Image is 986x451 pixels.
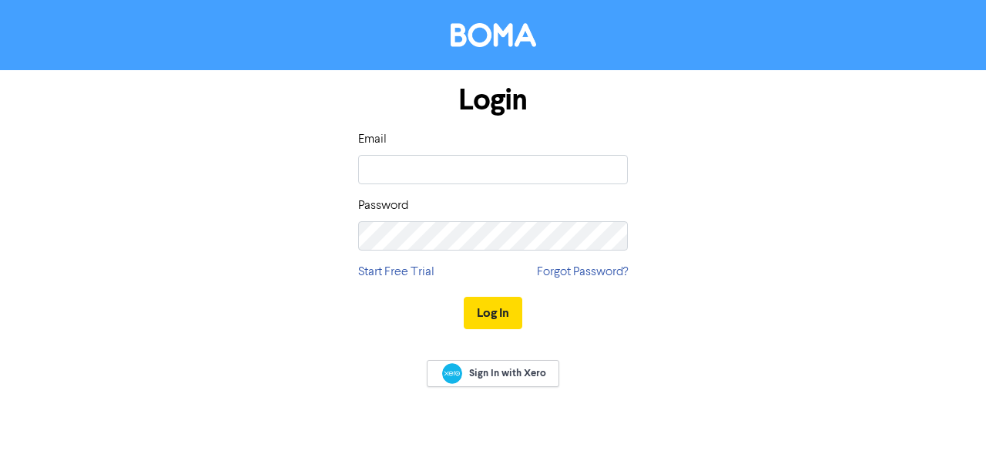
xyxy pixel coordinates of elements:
button: Log In [464,297,522,329]
img: BOMA Logo [451,23,536,47]
h1: Login [358,82,628,118]
a: Forgot Password? [537,263,628,281]
a: Start Free Trial [358,263,434,281]
span: Sign In with Xero [469,366,546,380]
a: Sign In with Xero [427,360,559,387]
label: Password [358,197,408,215]
img: Xero logo [442,363,462,384]
label: Email [358,130,387,149]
